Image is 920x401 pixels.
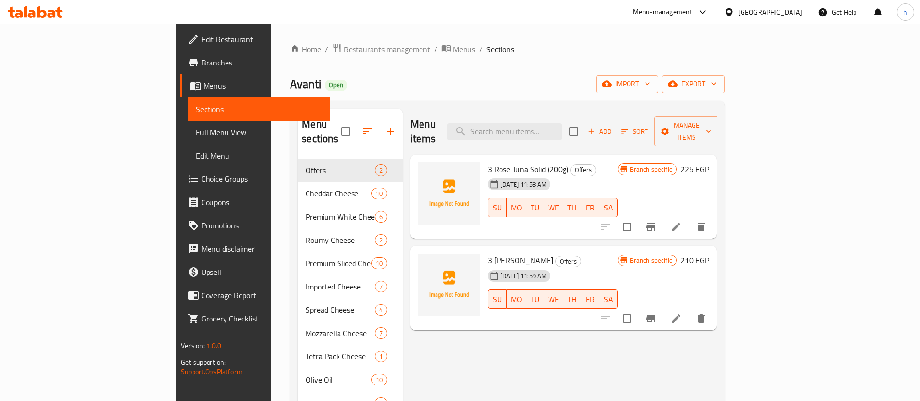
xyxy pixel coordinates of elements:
[563,198,581,217] button: TH
[181,339,205,352] span: Version:
[181,366,242,378] a: Support.OpsPlatform
[196,150,322,161] span: Edit Menu
[298,275,403,298] div: Imported Cheese7
[544,198,563,217] button: WE
[188,121,330,144] a: Full Menu View
[306,188,371,199] div: Cheddar Cheese
[375,212,387,222] span: 6
[372,259,387,268] span: 10
[617,217,637,237] span: Select to update
[626,165,676,174] span: Branch specific
[581,289,600,309] button: FR
[633,6,693,18] div: Menu-management
[201,289,322,301] span: Coverage Report
[690,215,713,239] button: delete
[556,256,581,267] span: Offers
[603,201,614,215] span: SA
[306,234,375,246] span: Roumy Cheese
[453,44,475,55] span: Menus
[306,257,371,269] span: Premium Sliced Cheese
[180,74,330,97] a: Menus
[344,44,430,55] span: Restaurants management
[375,281,387,292] div: items
[375,282,387,291] span: 7
[621,126,648,137] span: Sort
[306,351,375,362] div: Tetra Pack Cheese
[447,123,562,140] input: search
[375,164,387,176] div: items
[548,292,559,306] span: WE
[306,327,375,339] span: Mozzarella Cheese
[441,43,475,56] a: Menus
[372,375,387,385] span: 10
[530,201,541,215] span: TU
[670,78,717,90] span: export
[567,201,578,215] span: TH
[375,351,387,362] div: items
[662,75,725,93] button: export
[306,304,375,316] span: Spread Cheese
[298,228,403,252] div: Roumy Cheese2
[306,164,375,176] div: Offers
[615,124,654,139] span: Sort items
[298,321,403,345] div: Mozzarella Cheese7
[371,257,387,269] div: items
[188,144,330,167] a: Edit Menu
[201,173,322,185] span: Choice Groups
[581,198,600,217] button: FR
[662,119,711,144] span: Manage items
[488,198,506,217] button: SU
[375,352,387,361] span: 1
[180,167,330,191] a: Choice Groups
[680,254,709,267] h6: 210 EGP
[599,289,618,309] button: SA
[488,162,568,176] span: 3 Rose Tuna Solid (200g)
[492,292,502,306] span: SU
[585,292,596,306] span: FR
[639,215,662,239] button: Branch-specific-item
[375,211,387,223] div: items
[526,289,545,309] button: TU
[371,188,387,199] div: items
[201,33,322,45] span: Edit Restaurant
[511,201,522,215] span: MO
[418,254,480,316] img: 3 Rose Tuna Chunk
[654,116,719,146] button: Manage items
[306,374,371,385] div: Olive Oil
[196,127,322,138] span: Full Menu View
[492,201,502,215] span: SU
[180,214,330,237] a: Promotions
[548,201,559,215] span: WE
[596,75,658,93] button: import
[180,191,330,214] a: Coupons
[603,292,614,306] span: SA
[201,266,322,278] span: Upsell
[639,307,662,330] button: Branch-specific-item
[479,44,483,55] li: /
[604,78,650,90] span: import
[567,292,578,306] span: TH
[375,234,387,246] div: items
[626,256,676,265] span: Branch specific
[180,260,330,284] a: Upsell
[418,162,480,225] img: 3 Rose Tuna Solid (200g)
[497,272,550,281] span: [DATE] 11:59 AM
[371,374,387,385] div: items
[325,81,347,89] span: Open
[298,345,403,368] div: Tetra Pack Cheese1
[356,120,379,143] span: Sort sections
[180,307,330,330] a: Grocery Checklist
[375,329,387,338] span: 7
[336,121,356,142] span: Select all sections
[306,281,375,292] div: Imported Cheese
[375,166,387,175] span: 2
[180,51,330,74] a: Branches
[526,198,545,217] button: TU
[670,313,682,324] a: Edit menu item
[180,237,330,260] a: Menu disclaimer
[298,368,403,391] div: Olive Oil10
[680,162,709,176] h6: 225 EGP
[375,304,387,316] div: items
